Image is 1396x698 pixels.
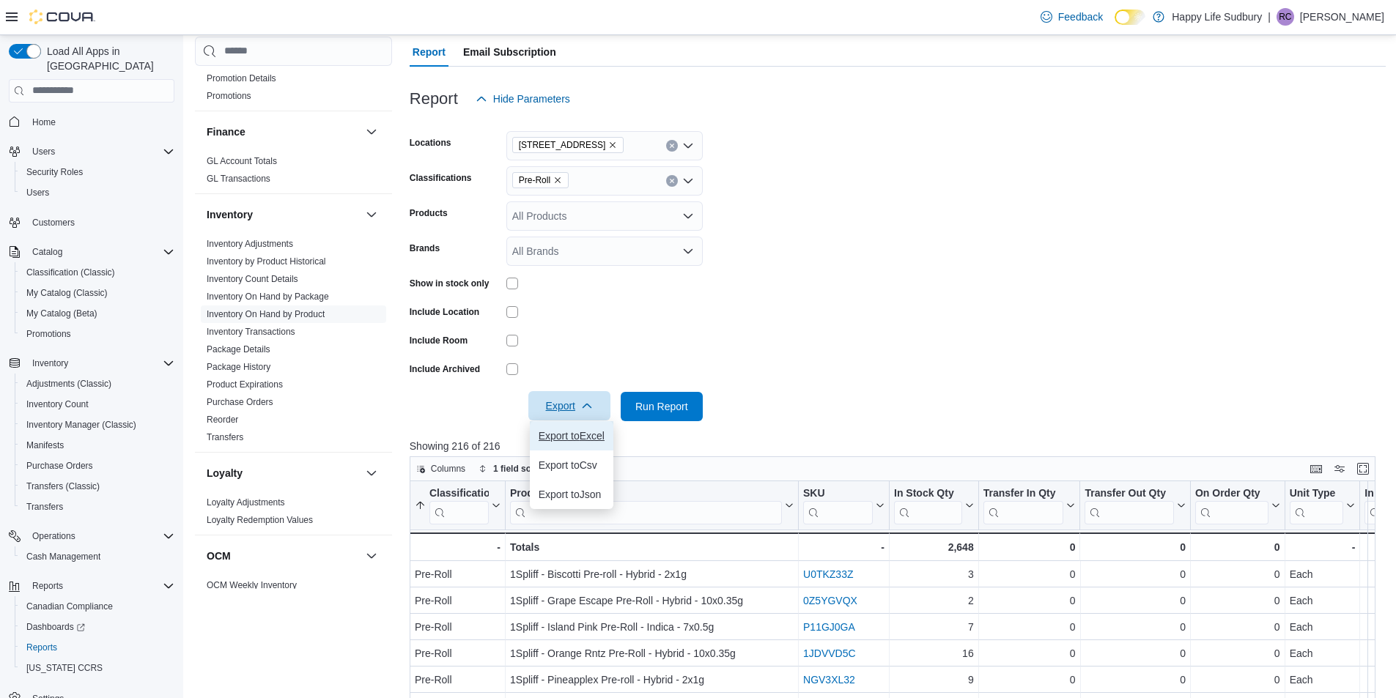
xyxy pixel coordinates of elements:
div: 0 [1085,538,1185,556]
a: U0TKZ33Z [803,568,853,580]
button: Manifests [15,435,180,456]
a: Transfers [207,432,243,442]
button: Promotions [15,324,180,344]
a: Loyalty Adjustments [207,497,285,508]
div: Roxanne Coutu [1277,8,1294,26]
div: In Stock Qty [894,486,962,500]
span: Reports [21,639,174,656]
div: Product [510,486,782,500]
div: Pre-Roll [415,618,501,636]
a: Canadian Compliance [21,598,119,615]
button: 1 field sorted [473,460,554,478]
a: P11GJ0GA [803,621,855,633]
button: Open list of options [682,245,694,257]
span: Product Expirations [207,379,283,390]
span: Canadian Compliance [21,598,174,615]
div: Each [1289,565,1355,583]
div: 0 [1085,645,1185,662]
div: Loyalty [195,494,392,535]
a: Inventory Transactions [207,327,295,337]
button: Open list of options [682,140,694,152]
span: Promotions [26,328,71,340]
button: Export toJson [530,480,613,509]
span: [US_STATE] CCRS [26,662,103,674]
a: GL Account Totals [207,156,277,166]
button: Classification [415,486,501,524]
a: Users [21,184,55,201]
button: My Catalog (Classic) [15,283,180,303]
span: Package History [207,361,270,373]
span: Purchase Orders [26,460,93,472]
button: Open list of options [682,175,694,187]
span: Inventory Count [26,398,89,410]
span: Adjustments (Classic) [26,378,111,390]
label: Include Archived [410,363,480,375]
span: Inventory Manager (Classic) [26,419,136,431]
button: Catalog [3,242,180,262]
a: Feedback [1035,2,1109,31]
div: - [803,538,884,556]
button: Finance [363,123,380,141]
button: Loyalty [207,466,360,480]
span: Transfers [26,501,63,513]
span: Manifests [26,439,64,451]
label: Show in stock only [410,278,490,289]
span: Transfers (Classic) [26,480,100,492]
a: Adjustments (Classic) [21,375,117,393]
span: Hide Parameters [493,92,570,106]
button: Users [26,143,61,160]
label: Locations [410,137,451,149]
a: My Catalog (Beta) [21,305,103,322]
div: Unit Type [1289,486,1343,500]
button: Transfer In Qty [983,486,1075,524]
span: 1 field sorted [493,463,548,475]
span: Columns [431,463,465,475]
span: Classification (Classic) [21,264,174,281]
h3: Inventory [207,207,253,222]
a: Cash Management [21,548,106,565]
span: Customers [32,217,75,229]
span: RC [1279,8,1291,26]
button: On Order Qty [1195,486,1280,524]
span: Export to Excel [539,430,605,442]
button: Security Roles [15,162,180,182]
div: 1Spliff - Biscotti Pre-roll - Hybrid - 2x1g [510,565,794,583]
span: Classification (Classic) [26,267,115,278]
button: Finance [207,125,360,139]
span: Users [21,184,174,201]
a: Inventory by Product Historical [207,256,326,267]
label: Classifications [410,172,472,184]
a: Purchase Orders [21,457,99,475]
span: Package Details [207,344,270,355]
span: Load All Apps in [GEOGRAPHIC_DATA] [41,44,174,73]
button: Transfers (Classic) [15,476,180,497]
div: On Order Qty [1195,486,1268,524]
span: Dark Mode [1115,25,1115,26]
span: Users [32,146,55,157]
a: Security Roles [21,163,89,181]
span: 1021 KINGSWAY UNIT 3, SUDBURY [512,137,624,153]
a: Product Expirations [207,379,283,390]
span: Pre-Roll [512,172,569,188]
p: [PERSON_NAME] [1300,8,1384,26]
button: Customers [3,212,180,233]
span: Run Report [635,399,688,414]
span: Purchase Orders [21,457,174,475]
span: Users [26,143,174,160]
span: Inventory [26,354,174,372]
span: Cash Management [26,551,100,563]
a: Inventory Count [21,396,95,413]
button: SKU [803,486,884,524]
span: My Catalog (Classic) [21,284,174,302]
h3: OCM [207,549,231,563]
button: Reports [15,637,180,658]
div: 16 [894,645,974,662]
a: GL Transactions [207,174,270,184]
h3: Report [410,90,458,108]
a: Classification (Classic) [21,264,121,281]
a: Promotion Details [207,73,276,83]
div: 0 [1085,565,1185,583]
button: Display options [1331,460,1348,478]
